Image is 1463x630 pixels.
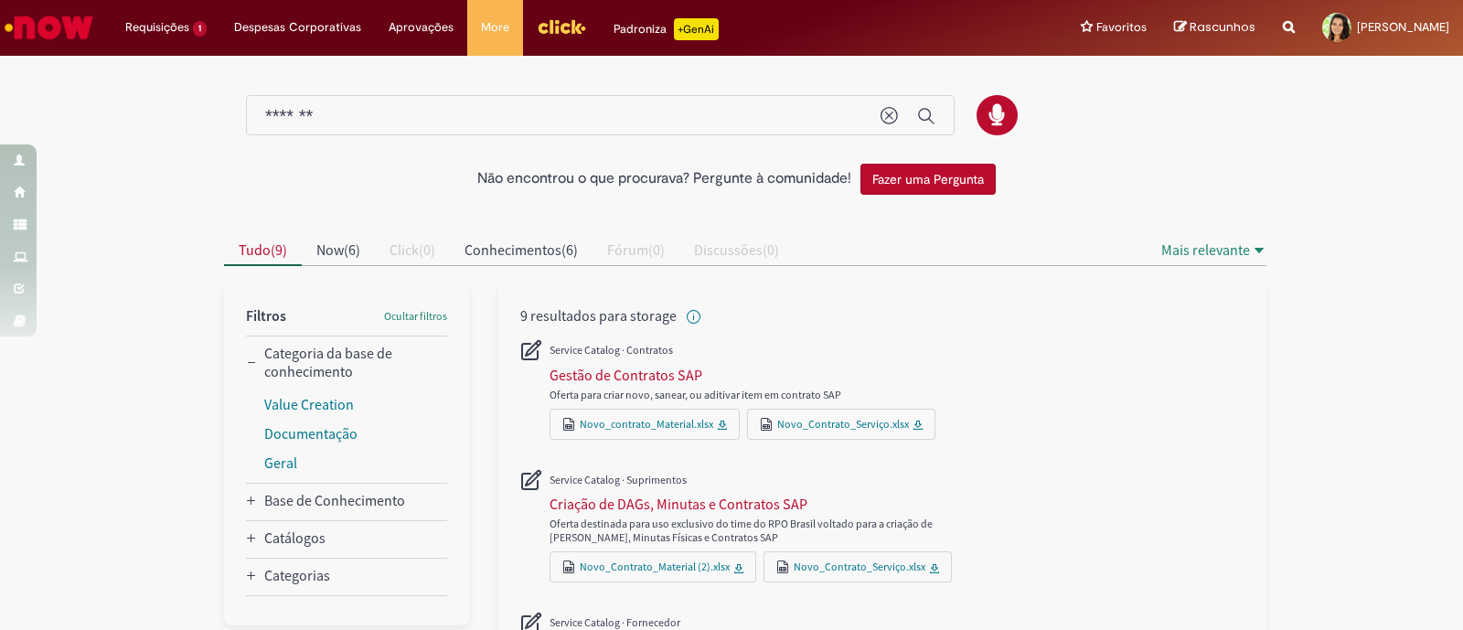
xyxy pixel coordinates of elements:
div: Padroniza [614,18,719,40]
span: Despesas Corporativas [234,18,361,37]
p: +GenAi [674,18,719,40]
span: Aprovações [389,18,454,37]
h2: Não encontrou o que procurava? Pergunte à comunidade! [477,171,851,187]
span: 1 [193,21,207,37]
img: click_logo_yellow_360x200.png [537,13,586,40]
img: ServiceNow [2,9,96,46]
span: More [481,18,509,37]
a: Rascunhos [1174,19,1255,37]
span: Requisições [125,18,189,37]
span: Favoritos [1096,18,1147,37]
span: [PERSON_NAME] [1357,19,1449,35]
button: Fazer uma Pergunta [860,164,996,195]
span: Rascunhos [1190,18,1255,36]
